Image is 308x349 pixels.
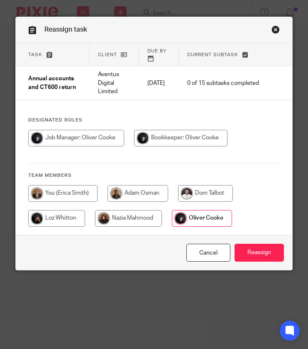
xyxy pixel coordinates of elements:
[179,66,267,100] td: 0 of 15 subtasks completed
[28,52,42,57] span: Task
[28,117,280,124] h4: Designated Roles
[147,79,171,87] p: [DATE]
[235,244,284,262] input: Reassign
[186,244,230,262] a: Close this dialog window
[147,49,166,53] span: Due by
[44,26,87,33] span: Reassign task
[187,52,238,57] span: Current subtask
[98,70,131,96] p: Aventus Digital Limited
[98,52,117,57] span: Client
[28,76,76,90] span: Annual accounts and CT600 return
[28,172,280,179] h4: Team members
[271,25,280,37] a: Close this dialog window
